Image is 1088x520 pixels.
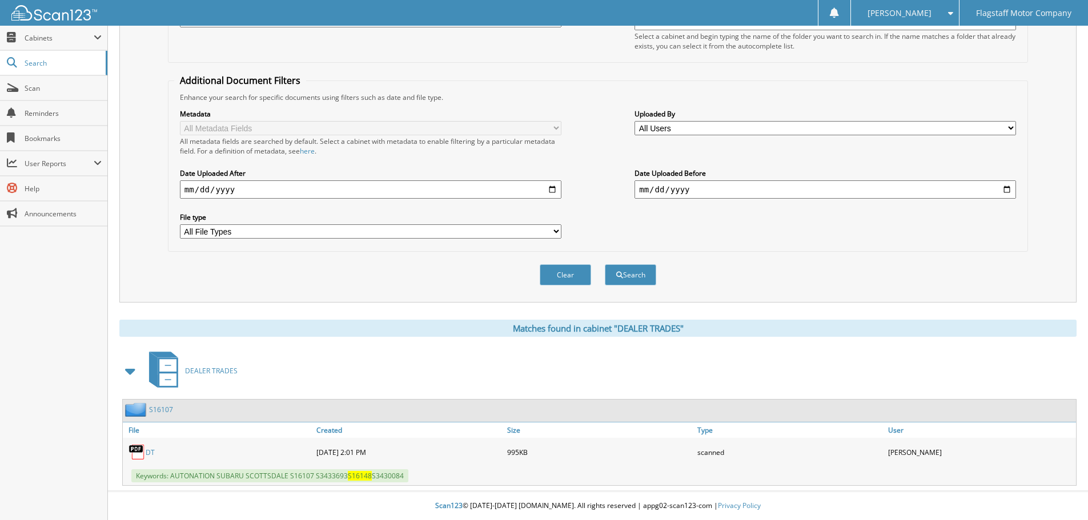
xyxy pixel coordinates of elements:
[868,10,932,17] span: [PERSON_NAME]
[25,108,102,118] span: Reminders
[300,146,315,156] a: here
[885,422,1076,438] a: User
[180,109,561,119] label: Metadata
[314,422,504,438] a: Created
[25,33,94,43] span: Cabinets
[180,212,561,222] label: File type
[540,264,591,285] button: Clear
[25,159,94,168] span: User Reports
[885,441,1076,463] div: [PERSON_NAME]
[635,109,1016,119] label: Uploaded By
[635,31,1016,51] div: Select a cabinet and begin typing the name of the folder you want to search in. If the name match...
[119,320,1077,337] div: Matches found in cabinet "DEALER TRADES"
[504,422,695,438] a: Size
[25,184,102,194] span: Help
[131,469,408,482] span: Keywords: AUTONATION SUBARU SCOTTSDALE S16107 S3433693 S3430084
[718,501,761,510] a: Privacy Policy
[185,366,238,376] span: DEALER TRADES
[25,209,102,219] span: Announcements
[125,402,149,417] img: folder2.png
[174,74,306,87] legend: Additional Document Filters
[123,422,314,438] a: File
[605,264,656,285] button: Search
[1031,465,1088,520] iframe: Chat Widget
[174,92,1022,102] div: Enhance your search for specific documents using filters such as date and file type.
[25,134,102,143] span: Bookmarks
[635,168,1016,178] label: Date Uploaded Before
[142,348,238,393] a: DEALER TRADES
[694,422,885,438] a: Type
[504,441,695,463] div: 995KB
[11,5,97,21] img: scan123-logo-white.svg
[180,136,561,156] div: All metadata fields are searched by default. Select a cabinet with metadata to enable filtering b...
[146,448,155,457] a: DT
[25,58,100,68] span: Search
[976,10,1071,17] span: Flagstaff Motor Company
[635,180,1016,199] input: end
[180,180,561,199] input: start
[25,83,102,93] span: Scan
[348,471,372,481] span: S16148
[435,501,463,510] span: Scan123
[314,441,504,463] div: [DATE] 2:01 PM
[180,168,561,178] label: Date Uploaded After
[694,441,885,463] div: scanned
[129,444,146,461] img: PDF.png
[108,492,1088,520] div: © [DATE]-[DATE] [DOMAIN_NAME]. All rights reserved | appg02-scan123-com |
[149,405,173,414] a: S16107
